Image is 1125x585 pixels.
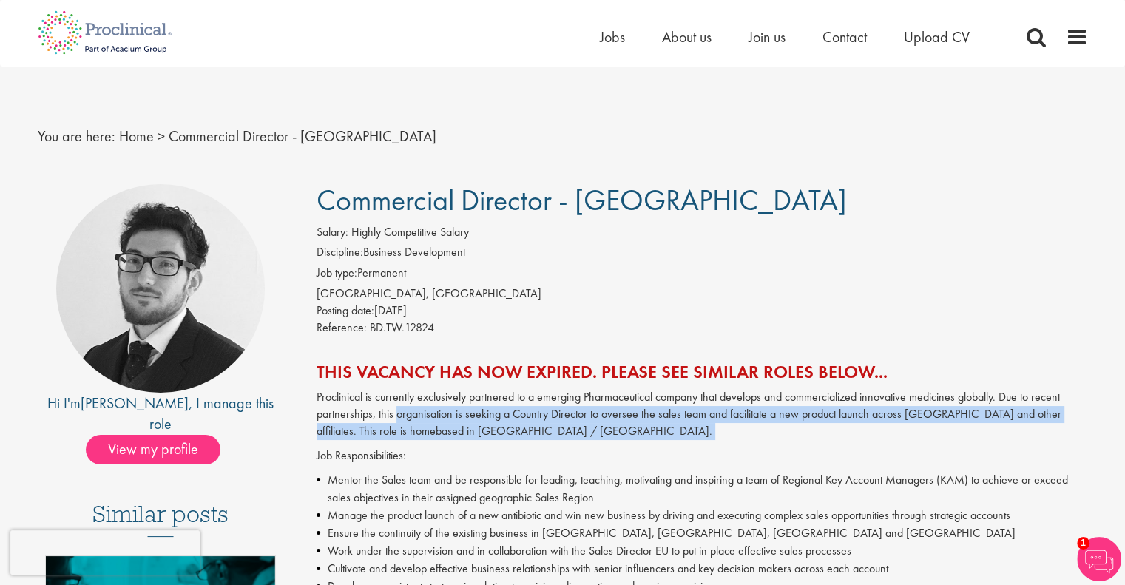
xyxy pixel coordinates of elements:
h2: This vacancy has now expired. Please see similar roles below... [317,362,1088,382]
span: Posting date: [317,302,374,318]
div: Hi I'm , I manage this role [38,393,284,435]
span: View my profile [86,435,220,464]
a: About us [662,27,712,47]
p: Proclinical is currently exclusively partnered to a emerging Pharmaceutical company that develops... [317,389,1088,440]
span: 1 [1077,537,1089,550]
iframe: reCAPTCHA [10,530,200,575]
a: Jobs [600,27,625,47]
a: Upload CV [904,27,970,47]
a: Contact [822,27,867,47]
a: Join us [749,27,786,47]
li: Work under the supervision and in collaboration with the Sales Director EU to put in place effect... [317,542,1088,560]
span: Commercial Director - [GEOGRAPHIC_DATA] [317,181,847,219]
a: View my profile [86,438,235,457]
li: Cultivate and develop effective business relationships with senior influencers and key decision m... [317,560,1088,578]
div: [GEOGRAPHIC_DATA], [GEOGRAPHIC_DATA] [317,285,1088,302]
label: Reference: [317,319,367,337]
p: Job Responsibilities: [317,447,1088,464]
span: > [158,126,165,146]
li: Ensure the continuity of the existing business in [GEOGRAPHIC_DATA], [GEOGRAPHIC_DATA], [GEOGRAPH... [317,524,1088,542]
li: Business Development [317,244,1088,265]
span: Highly Competitive Salary [351,224,469,240]
li: Permanent [317,265,1088,285]
span: Commercial Director - [GEOGRAPHIC_DATA] [169,126,436,146]
label: Salary: [317,224,348,241]
label: Discipline: [317,244,363,261]
label: Job type: [317,265,357,282]
a: breadcrumb link [119,126,154,146]
div: [DATE] [317,302,1088,319]
a: [PERSON_NAME] [81,393,189,413]
img: Chatbot [1077,537,1121,581]
li: Mentor the Sales team and be responsible for leading, teaching, motivating and inspiring a team o... [317,471,1088,507]
span: BD.TW.12824 [370,319,434,335]
img: imeage of recruiter Todd Wigmore [56,184,265,393]
span: You are here: [38,126,115,146]
li: Manage the product launch of a new antibiotic and win new business by driving and executing compl... [317,507,1088,524]
h3: Similar posts [92,501,229,537]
